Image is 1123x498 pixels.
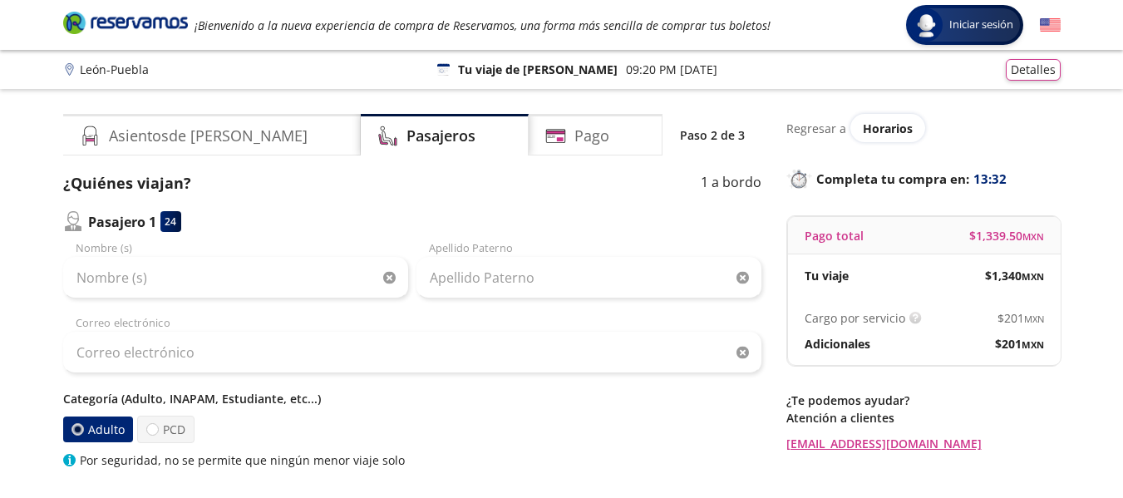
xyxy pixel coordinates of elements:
[63,10,188,35] i: Brand Logo
[1027,402,1106,481] iframe: Messagebird Livechat Widget
[786,392,1061,409] p: ¿Te podemos ayudar?
[63,172,191,195] p: ¿Quiénes viajan?
[109,125,308,147] h4: Asientos de [PERSON_NAME]
[626,61,717,78] p: 09:20 PM [DATE]
[63,332,761,373] input: Correo electrónico
[863,121,913,136] span: Horarios
[195,17,771,33] em: ¡Bienvenido a la nueva experiencia de compra de Reservamos, una forma más sencilla de comprar tus...
[786,409,1061,427] p: Atención a clientes
[805,335,870,353] p: Adicionales
[1024,313,1044,325] small: MXN
[137,416,195,443] label: PCD
[786,167,1061,190] p: Completa tu compra en :
[943,17,1020,33] span: Iniciar sesión
[416,257,761,298] input: Apellido Paterno
[160,211,181,232] div: 24
[63,10,188,40] a: Brand Logo
[1006,59,1061,81] button: Detalles
[1022,270,1044,283] small: MXN
[406,125,475,147] h4: Pasajeros
[786,120,846,137] p: Regresar a
[680,126,745,144] p: Paso 2 de 3
[63,257,408,298] input: Nombre (s)
[458,61,618,78] p: Tu viaje de [PERSON_NAME]
[786,435,1061,452] a: [EMAIL_ADDRESS][DOMAIN_NAME]
[805,227,864,244] p: Pago total
[1040,15,1061,36] button: English
[574,125,609,147] h4: Pago
[701,172,761,195] p: 1 a bordo
[80,451,405,469] p: Por seguridad, no se permite que ningún menor viaje solo
[1022,338,1044,351] small: MXN
[80,61,149,78] p: León - Puebla
[805,267,849,284] p: Tu viaje
[805,309,905,327] p: Cargo por servicio
[969,227,1044,244] span: $ 1,339.50
[62,417,133,442] label: Adulto
[973,170,1007,189] span: 13:32
[786,114,1061,142] div: Regresar a ver horarios
[1022,230,1044,243] small: MXN
[995,335,1044,353] span: $ 201
[985,267,1044,284] span: $ 1,340
[63,390,761,407] p: Categoría (Adulto, INAPAM, Estudiante, etc...)
[88,212,156,232] p: Pasajero 1
[997,309,1044,327] span: $ 201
